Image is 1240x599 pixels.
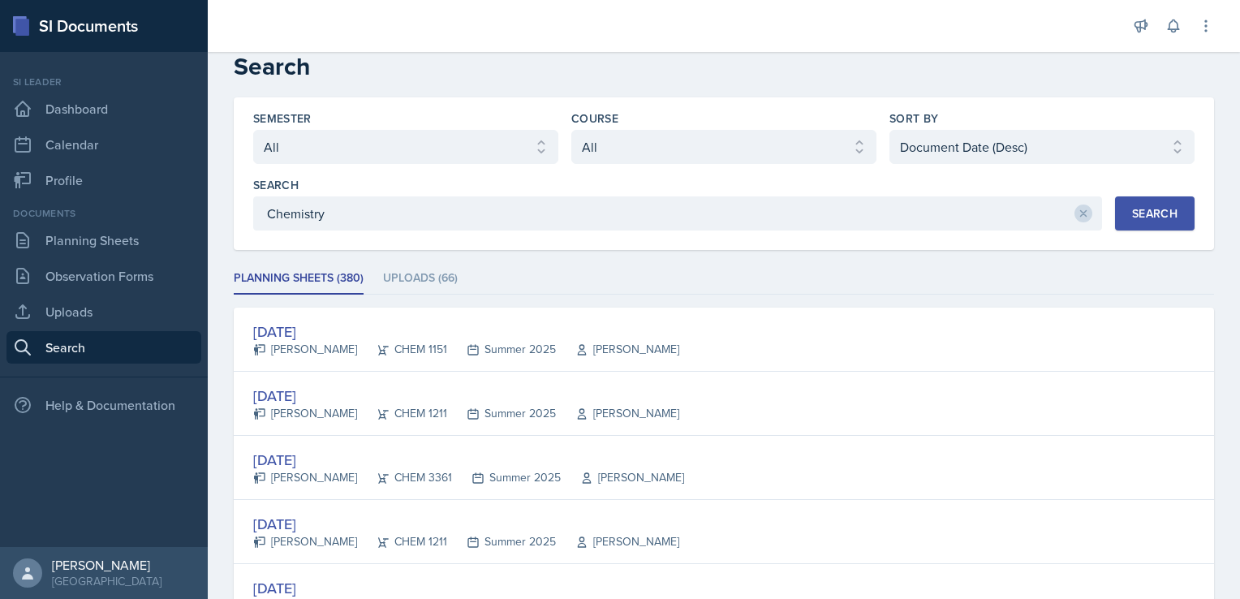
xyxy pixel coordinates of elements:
[571,110,618,127] label: Course
[253,469,357,486] div: [PERSON_NAME]
[6,331,201,364] a: Search
[6,93,201,125] a: Dashboard
[383,263,458,295] li: Uploads (66)
[889,110,938,127] label: Sort By
[234,263,364,295] li: Planning Sheets (380)
[253,196,1102,231] input: Enter search phrase
[6,295,201,328] a: Uploads
[253,449,684,471] div: [DATE]
[357,341,447,358] div: CHEM 1151
[6,128,201,161] a: Calendar
[253,321,679,343] div: [DATE]
[6,389,201,421] div: Help & Documentation
[52,557,161,573] div: [PERSON_NAME]
[447,405,556,422] div: Summer 2025
[253,577,684,599] div: [DATE]
[253,513,679,535] div: [DATE]
[556,405,679,422] div: [PERSON_NAME]
[1132,207,1178,220] div: Search
[253,405,357,422] div: [PERSON_NAME]
[357,469,452,486] div: CHEM 3361
[447,341,556,358] div: Summer 2025
[253,341,357,358] div: [PERSON_NAME]
[253,533,357,550] div: [PERSON_NAME]
[6,260,201,292] a: Observation Forms
[556,341,679,358] div: [PERSON_NAME]
[556,533,679,550] div: [PERSON_NAME]
[1115,196,1195,231] button: Search
[234,52,1214,81] h2: Search
[253,110,312,127] label: Semester
[253,177,299,193] label: Search
[357,405,447,422] div: CHEM 1211
[447,533,556,550] div: Summer 2025
[452,469,561,486] div: Summer 2025
[6,75,201,89] div: Si leader
[52,573,161,589] div: [GEOGRAPHIC_DATA]
[6,224,201,256] a: Planning Sheets
[6,164,201,196] a: Profile
[253,385,679,407] div: [DATE]
[6,206,201,221] div: Documents
[561,469,684,486] div: [PERSON_NAME]
[357,533,447,550] div: CHEM 1211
